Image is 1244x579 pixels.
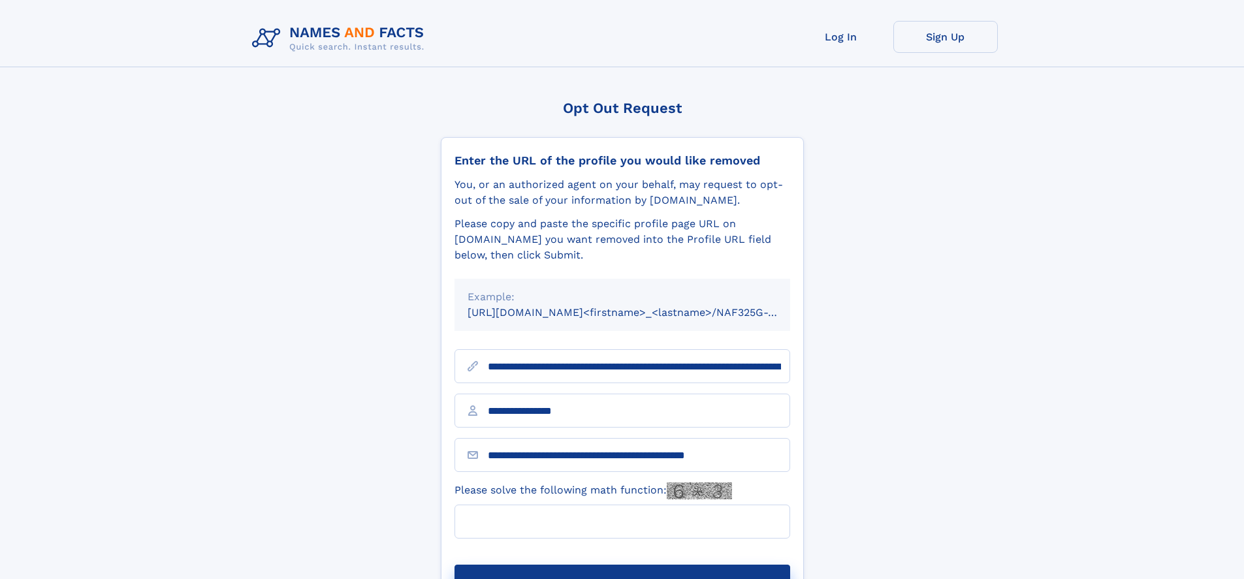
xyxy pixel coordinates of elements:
[893,21,998,53] a: Sign Up
[455,482,732,499] label: Please solve the following math function:
[441,100,804,116] div: Opt Out Request
[247,21,435,56] img: Logo Names and Facts
[468,306,815,319] small: [URL][DOMAIN_NAME]<firstname>_<lastname>/NAF325G-xxxxxxxx
[455,177,790,208] div: You, or an authorized agent on your behalf, may request to opt-out of the sale of your informatio...
[468,289,777,305] div: Example:
[455,216,790,263] div: Please copy and paste the specific profile page URL on [DOMAIN_NAME] you want removed into the Pr...
[455,153,790,168] div: Enter the URL of the profile you would like removed
[789,21,893,53] a: Log In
